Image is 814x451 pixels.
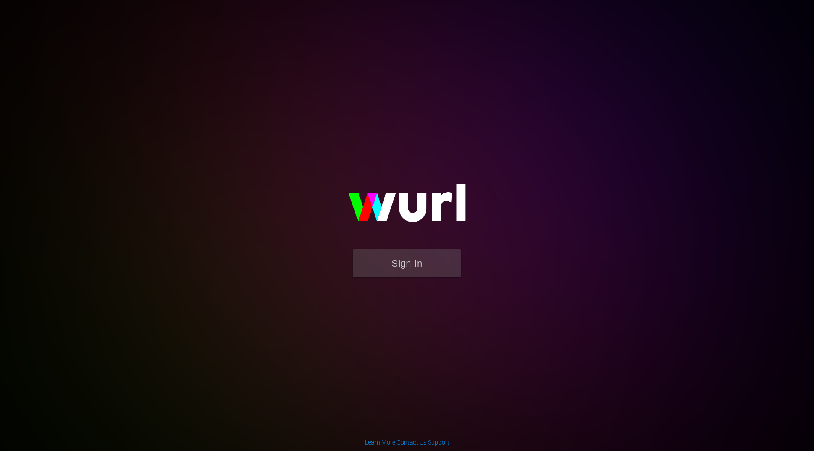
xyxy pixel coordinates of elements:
[428,439,449,446] a: Support
[353,249,461,277] button: Sign In
[397,439,426,446] a: Contact Us
[365,438,449,447] div: | |
[365,439,395,446] a: Learn More
[320,165,494,249] img: wurl-logo-on-black-223613ac3d8ba8fe6dc639794a292ebdb59501304c7dfd60c99c58986ef67473.svg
